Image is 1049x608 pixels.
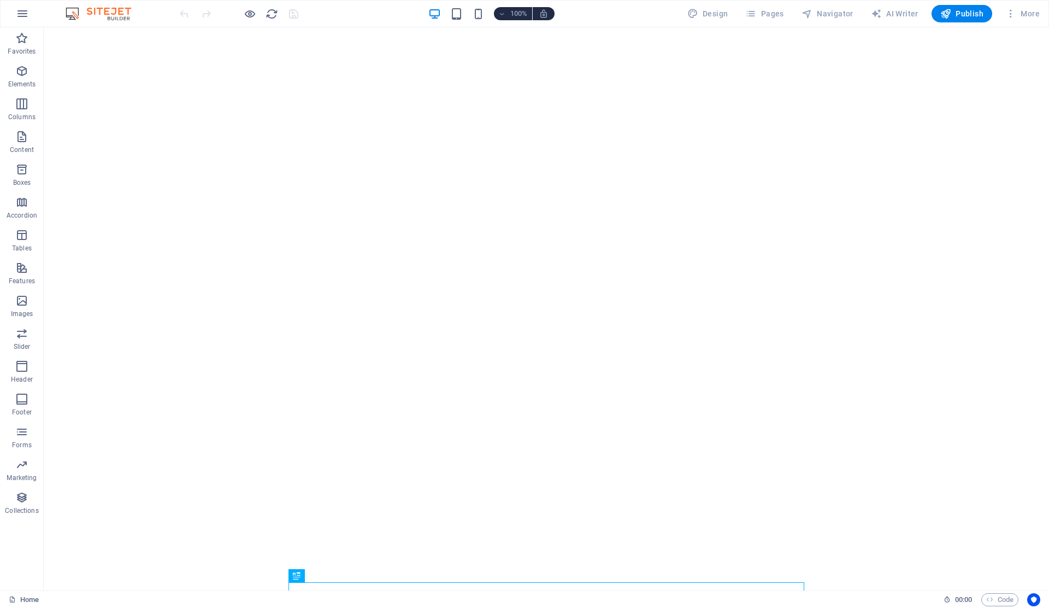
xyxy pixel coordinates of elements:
p: Slider [14,342,31,351]
a: Click to cancel selection. Double-click to open Pages [9,593,39,606]
p: Columns [8,113,36,121]
button: Publish [932,5,992,22]
h6: 100% [510,7,528,20]
p: Features [9,277,35,285]
p: Favorites [8,47,36,56]
i: Reload page [266,8,278,20]
p: Collections [5,506,38,515]
img: Editor Logo [63,7,145,20]
span: Pages [745,8,783,19]
button: Pages [741,5,788,22]
p: Accordion [7,211,37,220]
span: 00 00 [955,593,972,606]
span: Publish [940,8,983,19]
span: AI Writer [871,8,918,19]
button: More [1001,5,1044,22]
h6: Session time [944,593,973,606]
span: Code [986,593,1013,606]
button: AI Writer [867,5,923,22]
p: Tables [12,244,32,253]
span: Navigator [802,8,853,19]
span: : [963,595,964,604]
button: reload [265,7,278,20]
i: On resize automatically adjust zoom level to fit chosen device. [539,9,549,19]
button: Code [981,593,1018,606]
button: Design [683,5,733,22]
p: Header [11,375,33,384]
p: Content [10,145,34,154]
p: Boxes [13,178,31,187]
button: Usercentrics [1027,593,1040,606]
p: Forms [12,441,32,449]
button: Navigator [797,5,858,22]
p: Footer [12,408,32,417]
button: Click here to leave preview mode and continue editing [243,7,256,20]
p: Elements [8,80,36,89]
span: Design [687,8,728,19]
button: 100% [494,7,533,20]
p: Marketing [7,473,37,482]
span: More [1005,8,1040,19]
div: Design (Ctrl+Alt+Y) [683,5,733,22]
p: Images [11,309,33,318]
